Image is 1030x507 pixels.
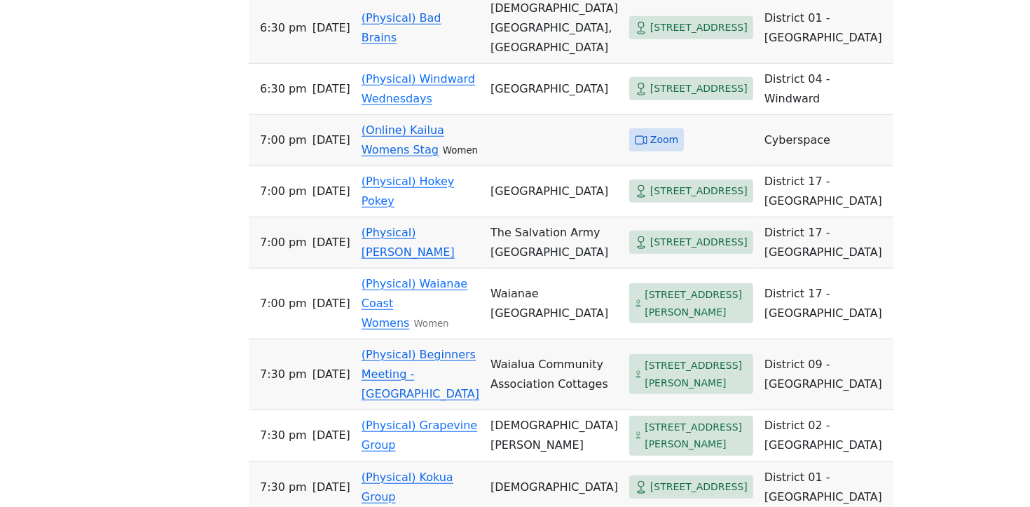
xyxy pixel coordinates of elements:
span: [STREET_ADDRESS][PERSON_NAME] [645,419,748,453]
td: District 02 - [GEOGRAPHIC_DATA] [759,410,893,462]
a: (Online) Kailua Womens Stag [362,123,444,156]
span: [STREET_ADDRESS] [650,234,748,251]
span: 7:00 PM [260,182,307,201]
span: [DATE] [313,233,350,252]
span: [DATE] [313,130,350,150]
span: 7:30 PM [260,426,307,445]
a: (Physical) Grapevine Group [362,419,477,452]
td: [DEMOGRAPHIC_DATA][PERSON_NAME] [485,410,624,462]
td: District 17 - [GEOGRAPHIC_DATA] [759,217,893,269]
span: Zoom [650,131,678,149]
span: [DATE] [313,478,350,497]
span: [STREET_ADDRESS] [650,182,748,200]
td: District 04 - Windward [759,64,893,115]
span: [STREET_ADDRESS] [650,19,748,36]
span: 7:30 PM [260,365,307,384]
span: [DATE] [313,182,350,201]
span: 6:30 PM [260,18,307,38]
a: (Physical) Kokua Group [362,471,453,503]
span: 7:00 PM [260,130,307,150]
a: (Physical) Hokey Pokey [362,175,454,208]
span: 7:30 PM [260,478,307,497]
small: Women [443,145,478,156]
td: District 17 - [GEOGRAPHIC_DATA] [759,166,893,217]
td: District 09 - [GEOGRAPHIC_DATA] [759,339,893,410]
td: [GEOGRAPHIC_DATA] [485,64,624,115]
span: 7:00 PM [260,233,307,252]
span: [STREET_ADDRESS][PERSON_NAME] [645,357,748,391]
span: [STREET_ADDRESS][PERSON_NAME] [645,286,748,320]
td: Waialua Community Association Cottages [485,339,624,410]
td: District 17 - [GEOGRAPHIC_DATA] [759,269,893,339]
a: (Physical) Waianae Coast Womens [362,277,467,330]
span: 7:00 PM [260,294,307,313]
td: Cyberspace [759,115,893,166]
a: (Physical) [PERSON_NAME] [362,226,455,259]
span: [DATE] [313,426,350,445]
td: [GEOGRAPHIC_DATA] [485,166,624,217]
span: [DATE] [313,18,350,38]
span: [STREET_ADDRESS] [650,478,748,496]
a: (Physical) Beginners Meeting - [GEOGRAPHIC_DATA] [362,348,479,400]
td: The Salvation Army [GEOGRAPHIC_DATA] [485,217,624,269]
span: [DATE] [313,365,350,384]
span: 6:30 PM [260,79,307,99]
span: [DATE] [313,79,350,99]
span: [STREET_ADDRESS] [650,80,748,97]
small: Women [413,318,448,329]
span: [DATE] [313,294,350,313]
a: (Physical) Windward Wednesdays [362,72,475,105]
td: Waianae [GEOGRAPHIC_DATA] [485,269,624,339]
a: (Physical) Bad Brains [362,11,441,44]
